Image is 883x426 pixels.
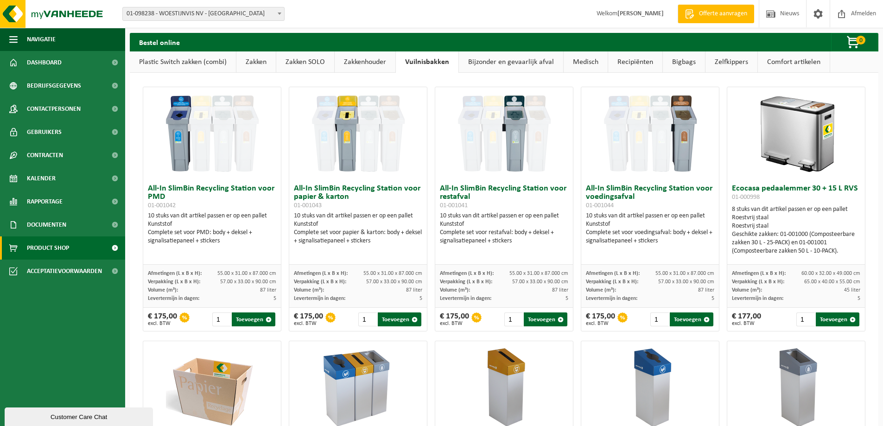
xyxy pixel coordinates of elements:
[440,321,469,326] span: excl. BTW
[148,184,276,210] h3: All-In SlimBin Recycling Station voor PMD
[586,321,615,326] span: excl. BTW
[363,271,422,276] span: 55.00 x 31.00 x 87.000 cm
[378,312,421,326] button: Toevoegen
[804,279,860,285] span: 65.00 x 40.00 x 55.00 cm
[148,321,177,326] span: excl. BTW
[294,279,346,285] span: Verpakking (L x B x H):
[294,184,422,210] h3: All-In SlimBin Recycling Station voor papier & karton
[440,271,494,276] span: Afmetingen (L x B x H):
[650,312,669,326] input: 1
[148,271,202,276] span: Afmetingen (L x B x H):
[732,194,760,201] span: 01-000998
[586,279,638,285] span: Verpakking (L x B x H):
[604,87,697,180] img: 01-001044
[459,51,563,73] a: Bijzonder en gevaarlijk afval
[831,33,877,51] button: 0
[27,167,56,190] span: Kalender
[260,287,276,293] span: 87 liter
[27,121,62,144] span: Gebruikers
[358,312,377,326] input: 1
[732,184,860,203] h3: Ecocasa pedaalemmer 30 + 15 L RVS
[440,312,469,326] div: € 175,00
[608,51,662,73] a: Recipiënten
[148,296,199,301] span: Levertermijn in dagen:
[586,312,615,326] div: € 175,00
[732,296,783,301] span: Levertermijn in dagen:
[858,296,860,301] span: 5
[801,271,860,276] span: 60.00 x 32.00 x 49.000 cm
[732,214,860,222] div: Roestvrij staal
[663,51,705,73] a: Bigbags
[440,184,568,210] h3: All-In SlimBin Recycling Station voor restafval
[27,190,63,213] span: Rapportage
[276,51,334,73] a: Zakken SOLO
[312,87,405,180] img: 01-001043
[236,51,276,73] a: Zakken
[440,296,491,301] span: Levertermijn in dagen:
[440,279,492,285] span: Verpakking (L x B x H):
[732,205,860,255] div: 8 stuks van dit artikel passen er op een pallet
[586,202,614,209] span: 01-001044
[294,212,422,245] div: 10 stuks van dit artikel passen er op een pallet
[732,312,761,326] div: € 177,00
[586,212,714,245] div: 10 stuks van dit artikel passen er op een pallet
[294,220,422,229] div: Kunststof
[658,279,714,285] span: 57.00 x 33.00 x 90.00 cm
[123,7,284,20] span: 01-098238 - WOESTIJNVIS NV - VILVOORDE
[678,5,754,23] a: Offerte aanvragen
[732,222,860,230] div: Roestvrij staal
[220,279,276,285] span: 57.00 x 33.00 x 90.00 cm
[148,312,177,326] div: € 175,00
[212,312,231,326] input: 1
[27,260,102,283] span: Acceptatievoorwaarden
[148,287,178,293] span: Volume (m³):
[524,312,567,326] button: Toevoegen
[27,213,66,236] span: Documenten
[419,296,422,301] span: 5
[617,10,664,17] strong: [PERSON_NAME]
[586,287,616,293] span: Volume (m³):
[565,296,568,301] span: 5
[440,202,468,209] span: 01-001041
[366,279,422,285] span: 57.00 x 33.00 x 90.00 cm
[750,87,843,180] img: 01-000998
[294,312,323,326] div: € 175,00
[586,184,714,210] h3: All-In SlimBin Recycling Station voor voedingsafval
[564,51,608,73] a: Medisch
[294,229,422,245] div: Complete set voor papier & karton: body + deksel + signalisatiepaneel + stickers
[27,74,81,97] span: Bedrijfsgegevens
[440,212,568,245] div: 10 stuks van dit artikel passen er op een pallet
[294,287,324,293] span: Volume (m³):
[655,271,714,276] span: 55.00 x 31.00 x 87.000 cm
[698,287,714,293] span: 87 liter
[396,51,458,73] a: Vuilnisbakken
[844,287,860,293] span: 45 liter
[440,220,568,229] div: Kunststof
[586,229,714,245] div: Complete set voor voedingsafval: body + deksel + signalisatiepaneel + stickers
[27,144,63,167] span: Contracten
[705,51,757,73] a: Zelfkippers
[148,202,176,209] span: 01-001042
[232,312,275,326] button: Toevoegen
[732,321,761,326] span: excl. BTW
[148,279,200,285] span: Verpakking (L x B x H):
[130,33,189,51] h2: Bestel online
[458,87,551,180] img: 01-001041
[697,9,750,19] span: Offerte aanvragen
[27,236,69,260] span: Product Shop
[294,321,323,326] span: excl. BTW
[509,271,568,276] span: 55.00 x 31.00 x 87.000 cm
[294,202,322,209] span: 01-001043
[148,220,276,229] div: Kunststof
[816,312,859,326] button: Toevoegen
[27,28,56,51] span: Navigatie
[732,230,860,255] div: Geschikte zakken: 01-001000 (Composteerbare zakken 30 L - 25-PACK) en 01-001001 (Composteerbare z...
[5,406,155,426] iframe: chat widget
[294,296,345,301] span: Levertermijn in dagen:
[27,97,81,121] span: Contactpersonen
[440,287,470,293] span: Volume (m³):
[758,51,830,73] a: Comfort artikelen
[148,229,276,245] div: Complete set voor PMD: body + deksel + signalisatiepaneel + stickers
[732,287,762,293] span: Volume (m³):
